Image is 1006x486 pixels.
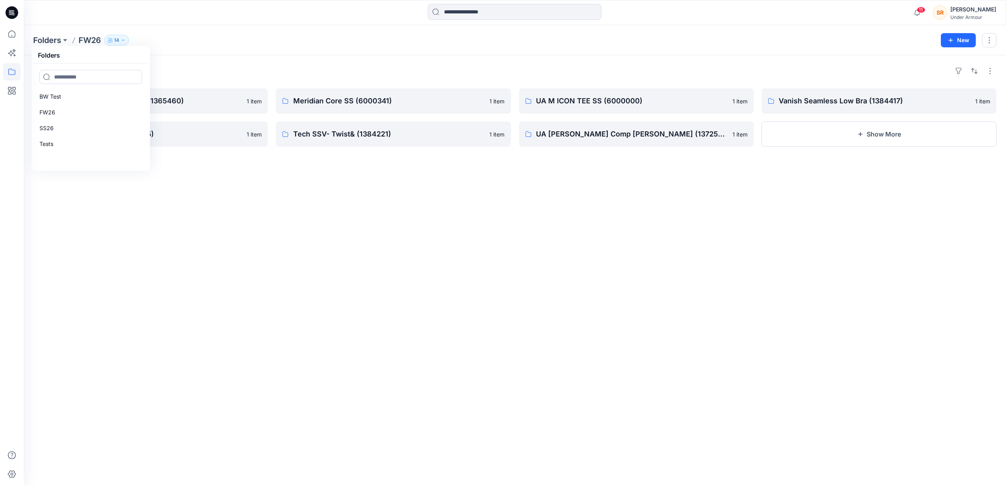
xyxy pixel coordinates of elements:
[975,97,990,105] p: 1 item
[536,95,728,107] p: UA M ICON TEE SS (6000000)
[39,123,54,133] p: SS26
[33,121,268,147] a: Tech 1/2 Zip- Twist (1384225)1 item
[490,97,505,105] p: 1 item
[732,130,747,138] p: 1 item
[762,121,997,147] button: Show More
[519,121,754,147] a: UA [PERSON_NAME] Comp [PERSON_NAME] (1372586)1 item
[104,35,129,46] button: 14
[732,97,747,105] p: 1 item
[39,92,61,101] p: BW Test
[39,139,53,149] p: Tests
[247,130,262,138] p: 1 item
[33,35,61,46] a: Folders
[276,121,511,147] a: Tech SSV- Twist& (1384221)1 item
[35,136,147,152] a: Tests
[917,7,925,13] span: 11
[762,88,997,114] a: Vanish Seamless Low Bra (1384417)1 item
[33,88,268,114] a: UA HG Authentics Comp SS (1365460)1 item
[33,47,65,63] h5: Folders
[35,89,147,105] a: BW Test
[779,95,970,107] p: Vanish Seamless Low Bra (1384417)
[39,108,55,117] p: FW26
[950,14,996,20] div: Under Armour
[933,6,947,20] div: SR
[35,105,147,120] a: FW26
[950,5,996,14] div: [PERSON_NAME]
[519,88,754,114] a: UA M ICON TEE SS (6000000)1 item
[79,35,101,46] p: FW26
[293,95,485,107] p: Meridian Core SS (6000341)
[536,129,728,140] p: UA [PERSON_NAME] Comp [PERSON_NAME] (1372586)
[276,88,511,114] a: Meridian Core SS (6000341)1 item
[114,36,119,45] p: 14
[293,129,485,140] p: Tech SSV- Twist& (1384221)
[247,97,262,105] p: 1 item
[35,120,147,136] a: SS26
[941,33,976,47] button: New
[490,130,505,138] p: 1 item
